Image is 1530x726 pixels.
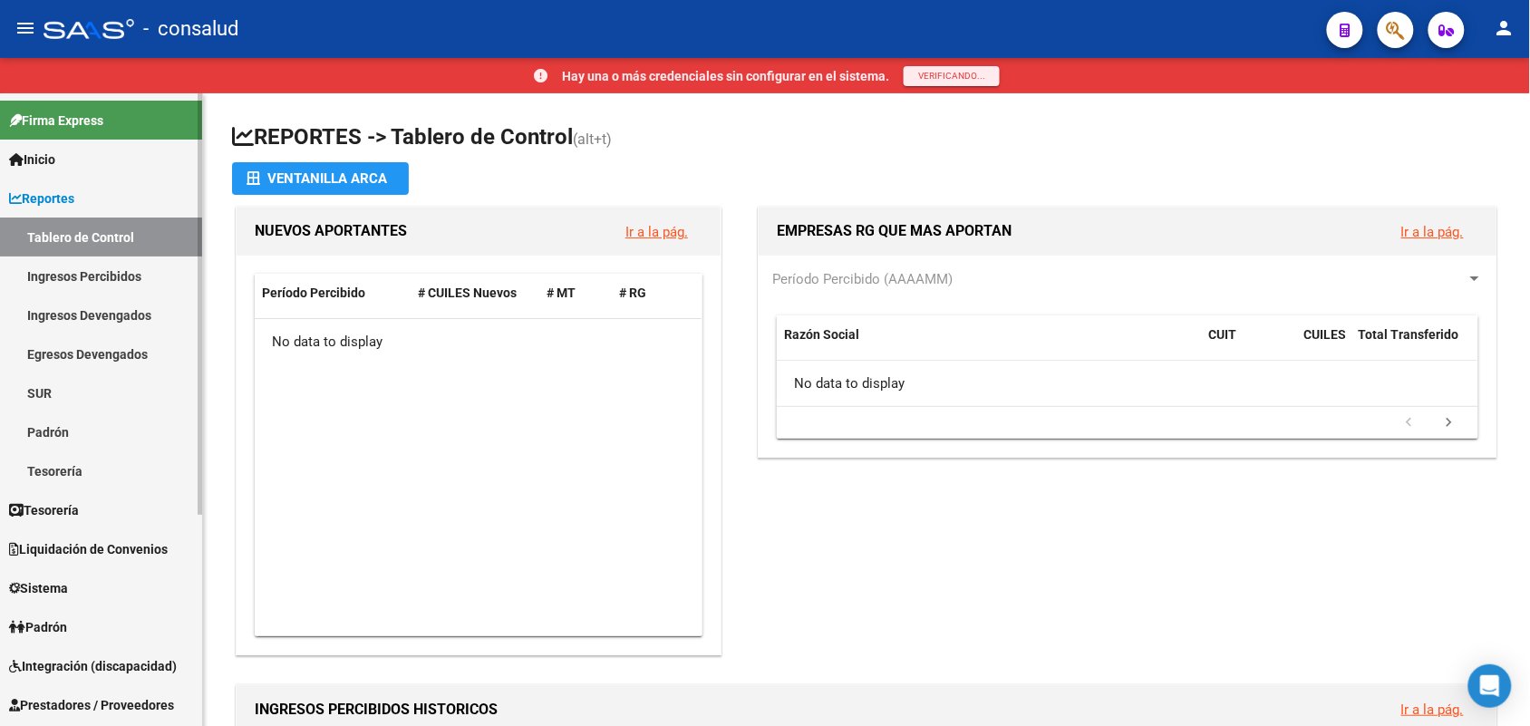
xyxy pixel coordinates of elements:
datatable-header-cell: Total Transferido [1351,315,1477,375]
button: Ventanilla ARCA [232,162,409,195]
a: Ir a la pág. [1401,224,1464,240]
a: Ir a la pág. [625,224,688,240]
div: Open Intercom Messenger [1468,664,1512,708]
span: Liquidación de Convenios [9,539,168,559]
datatable-header-cell: CUILES [1296,315,1351,375]
p: Hay una o más credenciales sin configurar en el sistema. [562,66,889,86]
span: # MT [547,286,576,300]
div: No data to display [777,361,1477,406]
span: Período Percibido (AAAAMM) [772,271,953,287]
h1: REPORTES -> Tablero de Control [232,122,1501,154]
datatable-header-cell: CUIT [1201,315,1296,375]
span: EMPRESAS RG QUE MAS APORTAN [777,222,1012,239]
span: Sistema [9,578,68,598]
button: VERIFICANDO... [904,66,1000,86]
span: Tesorería [9,500,79,520]
span: # RG [619,286,646,300]
span: VERIFICANDO... [918,71,985,81]
span: Total Transferido [1358,327,1458,342]
button: Ir a la pág. [611,215,702,248]
datatable-header-cell: # RG [612,274,684,313]
span: Razón Social [784,327,859,342]
mat-icon: person [1494,17,1515,39]
datatable-header-cell: # CUILES Nuevos [411,274,539,313]
span: Período Percibido [262,286,365,300]
span: Prestadores / Proveedores [9,695,174,715]
button: Ir a la pág. [1387,215,1478,248]
span: - consalud [143,9,238,49]
span: CUILES [1303,327,1346,342]
span: CUIT [1208,327,1236,342]
span: Padrón [9,617,67,637]
span: Firma Express [9,111,103,131]
mat-icon: menu [15,17,36,39]
span: # CUILES Nuevos [418,286,517,300]
span: Reportes [9,189,74,208]
a: go to previous page [1392,413,1427,433]
span: (alt+t) [573,131,612,148]
a: go to next page [1432,413,1467,433]
span: Integración (discapacidad) [9,656,177,676]
a: Ir a la pág. [1401,702,1464,719]
span: Inicio [9,150,55,169]
datatable-header-cell: Razón Social [777,315,1201,375]
div: No data to display [255,319,702,364]
datatable-header-cell: # MT [539,274,612,313]
datatable-header-cell: Período Percibido [255,274,411,313]
button: Ir a la pág. [1387,692,1478,726]
span: NUEVOS APORTANTES [255,222,407,239]
div: Ventanilla ARCA [247,162,394,195]
span: INGRESOS PERCIBIDOS HISTORICOS [255,701,498,718]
